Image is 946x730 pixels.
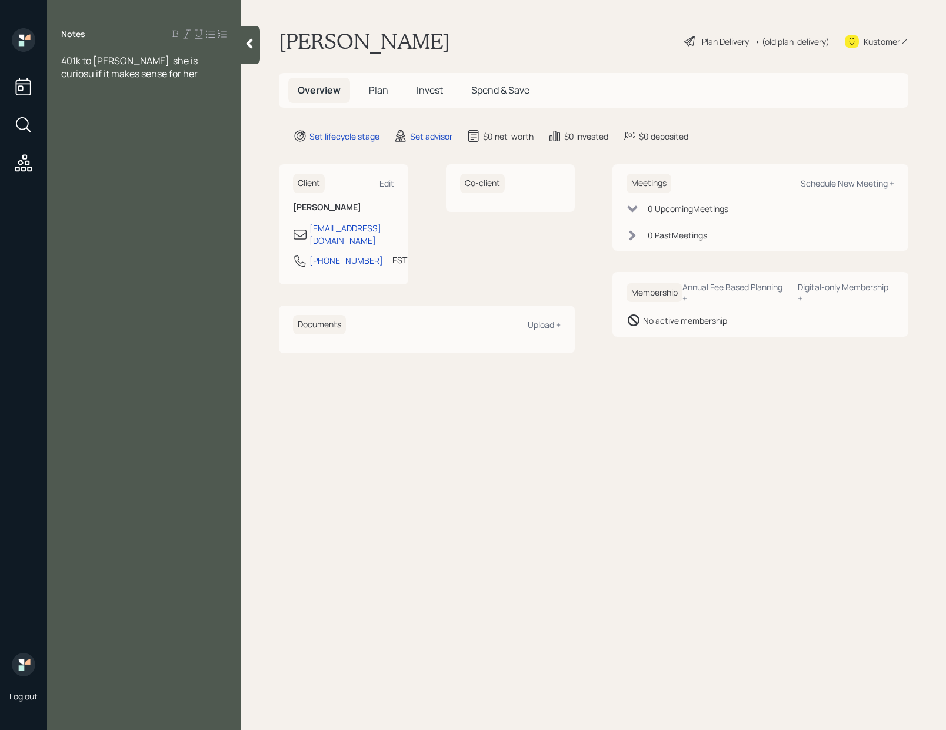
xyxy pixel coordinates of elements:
h1: [PERSON_NAME] [279,28,450,54]
div: Edit [379,178,394,189]
div: $0 net-worth [483,130,534,142]
div: Kustomer [864,35,900,48]
div: • (old plan-delivery) [755,35,830,48]
label: Notes [61,28,85,40]
h6: Documents [293,315,346,334]
div: 0 Upcoming Meeting s [648,203,728,215]
div: Plan Delivery [702,35,749,48]
div: Set lifecycle stage [309,130,379,142]
img: retirable_logo.png [12,653,35,676]
span: Invest [417,84,443,97]
div: Digital-only Membership + [798,281,894,304]
div: [EMAIL_ADDRESS][DOMAIN_NAME] [309,222,394,247]
span: Spend & Save [471,84,529,97]
div: $0 invested [564,130,608,142]
div: Upload + [528,319,561,330]
div: Annual Fee Based Planning + [682,281,788,304]
div: Schedule New Meeting + [801,178,894,189]
div: No active membership [643,314,727,327]
div: $0 deposited [639,130,688,142]
div: 0 Past Meeting s [648,229,707,241]
div: Set advisor [410,130,452,142]
span: Plan [369,84,388,97]
div: Log out [9,691,38,702]
div: EST [392,254,407,266]
div: [PHONE_NUMBER] [309,254,383,267]
h6: Membership [627,283,682,303]
h6: Client [293,174,325,193]
span: 401k to [PERSON_NAME] she is curiosu if it makes sense for her [61,54,199,80]
h6: [PERSON_NAME] [293,203,394,213]
span: Overview [298,84,341,97]
h6: Co-client [460,174,505,193]
h6: Meetings [627,174,671,193]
